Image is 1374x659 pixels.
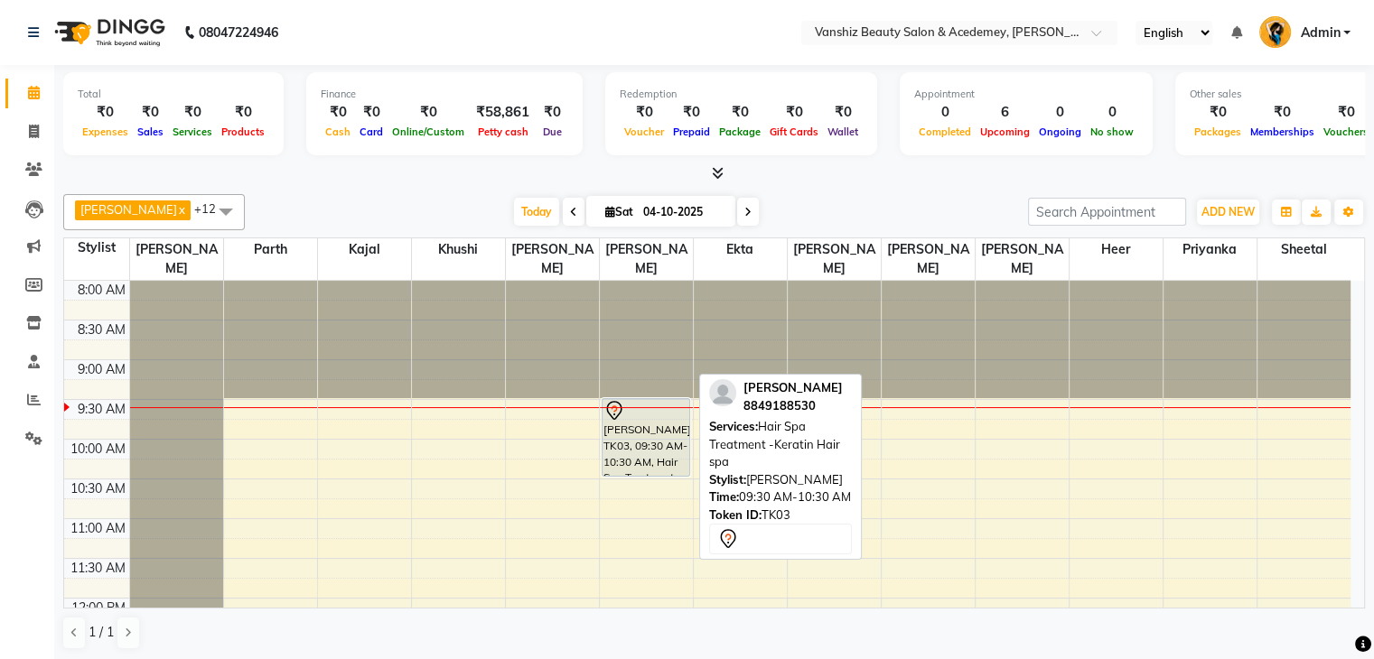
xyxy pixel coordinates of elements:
div: ₹0 [620,102,668,123]
div: 10:00 AM [67,440,129,459]
span: Ongoing [1034,125,1086,138]
div: ₹0 [321,102,355,123]
div: ₹0 [1246,102,1319,123]
span: Heer [1070,238,1163,261]
div: ₹0 [537,102,568,123]
img: logo [46,7,170,58]
div: Stylist [64,238,129,257]
div: Redemption [620,87,863,102]
span: kajal [318,238,411,261]
div: 09:30 AM-10:30 AM [709,488,852,506]
div: ₹0 [355,102,388,123]
div: 12:00 PM [68,599,129,617]
span: ADD NEW [1201,205,1255,218]
div: ₹0 [823,102,863,123]
span: [PERSON_NAME] [976,238,1069,280]
span: Prepaid [668,125,715,138]
span: Gift Cards [765,125,823,138]
span: Sales [133,125,168,138]
div: 9:30 AM [74,400,129,419]
span: Today [514,198,559,226]
span: [PERSON_NAME] [743,380,843,394]
span: khushi [412,238,505,261]
span: Expenses [78,125,133,138]
div: ₹0 [1190,102,1246,123]
span: Sheetal [1257,238,1351,261]
div: ₹0 [217,102,269,123]
span: Wallet [823,125,863,138]
div: 8849188530 [743,397,843,415]
div: [PERSON_NAME], TK03, 09:30 AM-10:30 AM, Hair Spa Treatment -Keratin Hair spa [603,399,689,476]
span: [PERSON_NAME] [882,238,975,280]
a: x [177,202,185,217]
span: Sat [601,205,638,218]
div: 11:30 AM [67,559,129,578]
span: Memberships [1246,125,1319,138]
span: Vouchers [1319,125,1373,138]
span: Cash [321,125,355,138]
span: parth [224,238,317,261]
span: Stylist: [709,472,746,487]
span: Petty cash [473,125,533,138]
div: 8:00 AM [74,281,129,300]
input: Search Appointment [1028,198,1186,226]
div: 10:30 AM [67,479,129,498]
div: ₹0 [765,102,823,123]
span: Hair Spa Treatment -Keratin Hair spa [709,419,840,469]
span: priyanka [1164,238,1257,261]
div: ₹0 [133,102,168,123]
div: TK03 [709,506,852,524]
span: Package [715,125,765,138]
span: Completed [914,125,976,138]
div: ₹0 [78,102,133,123]
button: ADD NEW [1197,200,1259,225]
div: 6 [976,102,1034,123]
span: 1 / 1 [89,623,114,642]
span: Card [355,125,388,138]
div: 0 [1034,102,1086,123]
b: 08047224946 [199,7,278,58]
span: +12 [194,201,229,216]
div: 9:00 AM [74,360,129,379]
span: Services [168,125,217,138]
span: Packages [1190,125,1246,138]
div: Appointment [914,87,1138,102]
span: Admin [1300,23,1340,42]
div: ₹0 [668,102,715,123]
span: Ekta [694,238,787,261]
div: 11:00 AM [67,519,129,538]
div: 8:30 AM [74,320,129,339]
div: ₹0 [168,102,217,123]
div: 0 [1086,102,1138,123]
span: Products [217,125,269,138]
span: [PERSON_NAME] [130,238,223,280]
span: No show [1086,125,1138,138]
span: [PERSON_NAME] [80,202,177,217]
span: [PERSON_NAME] [600,238,693,280]
div: 0 [914,102,976,123]
span: Services: [709,419,758,433]
span: [PERSON_NAME] [506,238,599,280]
div: Total [78,87,269,102]
img: profile [709,379,736,406]
span: Time: [709,489,739,504]
img: Admin [1259,16,1291,48]
span: Upcoming [976,125,1034,138]
input: 2025-10-04 [638,199,728,226]
div: ₹58,861 [469,102,537,123]
span: Due [538,125,566,138]
div: ₹0 [388,102,469,123]
span: Online/Custom [388,125,469,138]
span: Voucher [620,125,668,138]
div: [PERSON_NAME] [709,471,852,489]
span: [PERSON_NAME] [788,238,881,280]
div: Finance [321,87,568,102]
span: Token ID: [709,507,762,522]
div: ₹0 [1319,102,1373,123]
div: ₹0 [715,102,765,123]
